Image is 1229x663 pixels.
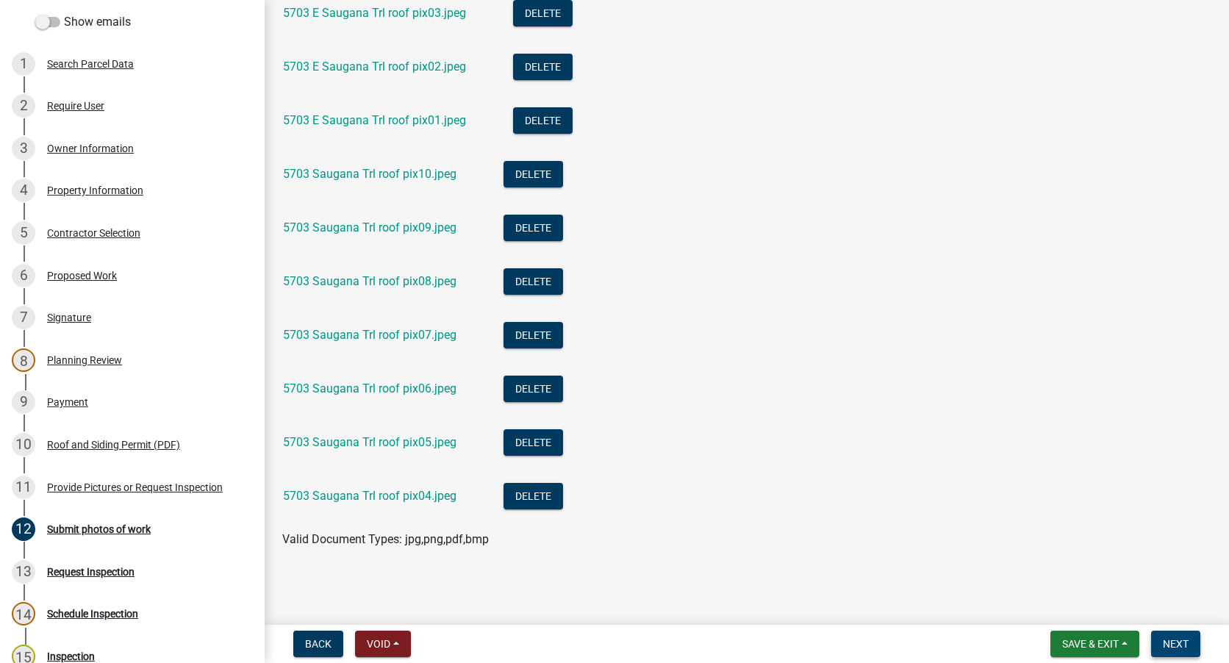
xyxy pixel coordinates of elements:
div: 10 [12,433,35,456]
div: Inspection [47,651,95,662]
div: Provide Pictures or Request Inspection [47,482,223,492]
a: 5703 Saugana Trl roof pix10.jpeg [283,167,456,181]
button: Delete [504,268,563,295]
button: Next [1151,631,1200,657]
a: 5703 E Saugana Trl roof pix02.jpeg [283,60,466,74]
div: 9 [12,390,35,414]
div: Search Parcel Data [47,59,134,69]
div: 4 [12,179,35,202]
div: Require User [47,101,104,111]
button: Delete [504,322,563,348]
div: Proposed Work [47,270,117,281]
a: 5703 Saugana Trl roof pix08.jpeg [283,274,456,288]
div: Request Inspection [47,567,135,577]
span: Void [367,638,390,650]
div: 3 [12,137,35,160]
button: Back [293,631,343,657]
wm-modal-confirm: Delete Document [513,61,573,75]
div: Contractor Selection [47,228,140,238]
div: Payment [47,397,88,407]
a: 5703 Saugana Trl roof pix06.jpeg [283,381,456,395]
div: 13 [12,560,35,584]
wm-modal-confirm: Delete Document [504,490,563,504]
div: 5 [12,221,35,245]
wm-modal-confirm: Delete Document [504,222,563,236]
wm-modal-confirm: Delete Document [504,168,563,182]
a: 5703 Saugana Trl roof pix04.jpeg [283,489,456,503]
div: 1 [12,52,35,76]
span: Next [1163,638,1189,650]
button: Delete [513,107,573,134]
wm-modal-confirm: Delete Document [504,276,563,290]
div: 2 [12,94,35,118]
a: 5703 Saugana Trl roof pix07.jpeg [283,328,456,342]
button: Delete [504,376,563,402]
a: 5703 E Saugana Trl roof pix01.jpeg [283,113,466,127]
button: Save & Exit [1050,631,1139,657]
span: Save & Exit [1062,638,1119,650]
a: 5703 Saugana Trl roof pix09.jpeg [283,221,456,234]
div: Planning Review [47,355,122,365]
div: 12 [12,517,35,541]
div: Roof and Siding Permit (PDF) [47,440,180,450]
wm-modal-confirm: Delete Document [504,383,563,397]
div: Property Information [47,185,143,196]
a: 5703 E Saugana Trl roof pix03.jpeg [283,6,466,20]
div: Schedule Inspection [47,609,138,619]
wm-modal-confirm: Delete Document [513,7,573,21]
button: Delete [504,483,563,509]
a: 5703 Saugana Trl roof pix05.jpeg [283,435,456,449]
div: Submit photos of work [47,524,151,534]
div: Owner Information [47,143,134,154]
wm-modal-confirm: Delete Document [513,115,573,129]
span: Valid Document Types: jpg,png,pdf,bmp [282,532,489,546]
div: 7 [12,306,35,329]
button: Delete [504,161,563,187]
button: Delete [504,215,563,241]
label: Show emails [35,13,131,31]
wm-modal-confirm: Delete Document [504,437,563,451]
div: 11 [12,476,35,499]
button: Delete [504,429,563,456]
div: Signature [47,312,91,323]
button: Void [355,631,411,657]
div: 8 [12,348,35,372]
wm-modal-confirm: Delete Document [504,329,563,343]
span: Back [305,638,332,650]
div: 6 [12,264,35,287]
div: 14 [12,602,35,626]
button: Delete [513,54,573,80]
